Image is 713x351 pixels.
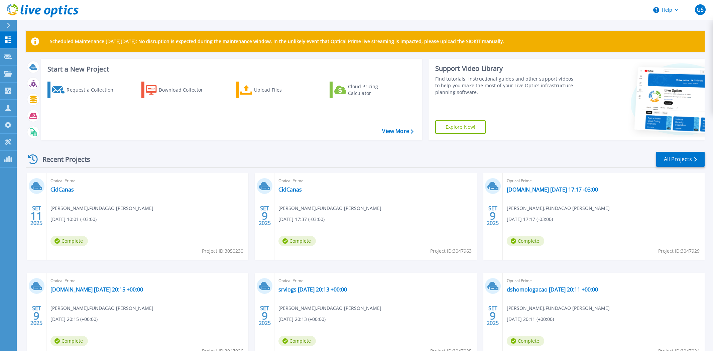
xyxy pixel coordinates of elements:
[507,336,544,346] span: Complete
[435,76,577,96] div: Find tutorials, instructional guides and other support videos to help you make the most of your L...
[278,277,472,284] span: Optical Prime
[50,286,143,293] a: [DOMAIN_NAME] [DATE] 20:15 +00:00
[382,128,413,134] a: View More
[435,64,577,73] div: Support Video Library
[507,177,701,185] span: Optical Prime
[507,305,610,312] span: [PERSON_NAME] , FUNDACAO [PERSON_NAME]
[254,83,308,97] div: Upload Files
[30,204,43,228] div: SET 2025
[486,204,499,228] div: SET 2025
[507,186,598,193] a: [DOMAIN_NAME] [DATE] 17:17 -03:00
[236,82,310,98] a: Upload Files
[486,304,499,328] div: SET 2025
[47,66,413,73] h3: Start a New Project
[141,82,216,98] a: Download Collector
[258,204,271,228] div: SET 2025
[278,316,326,323] span: [DATE] 20:13 (+00:00)
[658,247,700,255] span: Project ID: 3047929
[278,286,347,293] a: srvlogs [DATE] 20:13 +00:00
[262,313,268,319] span: 9
[33,313,39,319] span: 9
[47,82,122,98] a: Request a Collection
[430,247,472,255] span: Project ID: 3047963
[490,213,496,219] span: 9
[202,247,243,255] span: Project ID: 3050230
[507,316,554,323] span: [DATE] 20:11 (+00:00)
[26,151,99,167] div: Recent Projects
[507,205,610,212] span: [PERSON_NAME] , FUNDACAO [PERSON_NAME]
[507,236,544,246] span: Complete
[278,205,381,212] span: [PERSON_NAME] , FUNDACAO [PERSON_NAME]
[278,186,302,193] a: CidCanas
[348,83,401,97] div: Cloud Pricing Calculator
[67,83,120,97] div: Request a Collection
[50,277,244,284] span: Optical Prime
[50,236,88,246] span: Complete
[262,213,268,219] span: 9
[50,316,98,323] span: [DATE] 20:15 (+00:00)
[50,186,74,193] a: CidCanas
[278,336,316,346] span: Complete
[50,336,88,346] span: Complete
[50,216,97,223] span: [DATE] 10:01 (-03:00)
[278,177,472,185] span: Optical Prime
[50,305,153,312] span: [PERSON_NAME] , FUNDACAO [PERSON_NAME]
[330,82,404,98] a: Cloud Pricing Calculator
[507,277,701,284] span: Optical Prime
[490,313,496,319] span: 9
[50,177,244,185] span: Optical Prime
[50,39,504,44] p: Scheduled Maintenance [DATE][DATE]: No disruption is expected during the maintenance window. In t...
[507,286,598,293] a: dshomologacao [DATE] 20:11 +00:00
[30,304,43,328] div: SET 2025
[278,236,316,246] span: Complete
[159,83,212,97] div: Download Collector
[50,205,153,212] span: [PERSON_NAME] , FUNDACAO [PERSON_NAME]
[258,304,271,328] div: SET 2025
[435,120,486,134] a: Explore Now!
[697,7,704,12] span: GS
[278,305,381,312] span: [PERSON_NAME] , FUNDACAO [PERSON_NAME]
[656,152,705,167] a: All Projects
[507,216,553,223] span: [DATE] 17:17 (-03:00)
[30,213,42,219] span: 11
[278,216,325,223] span: [DATE] 17:37 (-03:00)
